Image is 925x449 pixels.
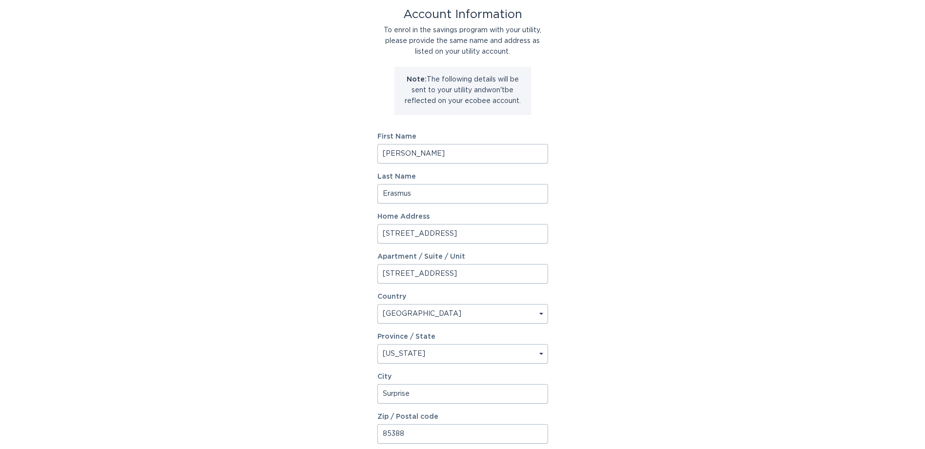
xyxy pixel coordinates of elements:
[377,333,435,340] label: Province / State
[377,9,548,20] div: Account Information
[377,373,548,380] label: City
[377,213,548,220] label: Home Address
[377,25,548,57] div: To enrol in the savings program with your utility, please provide the same name and address as li...
[407,76,427,83] strong: Note:
[377,173,548,180] label: Last Name
[402,74,524,106] p: The following details will be sent to your utility and won't be reflected on your ecobee account.
[377,253,548,260] label: Apartment / Suite / Unit
[377,413,548,420] label: Zip / Postal code
[377,133,548,140] label: First Name
[377,293,406,300] label: Country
